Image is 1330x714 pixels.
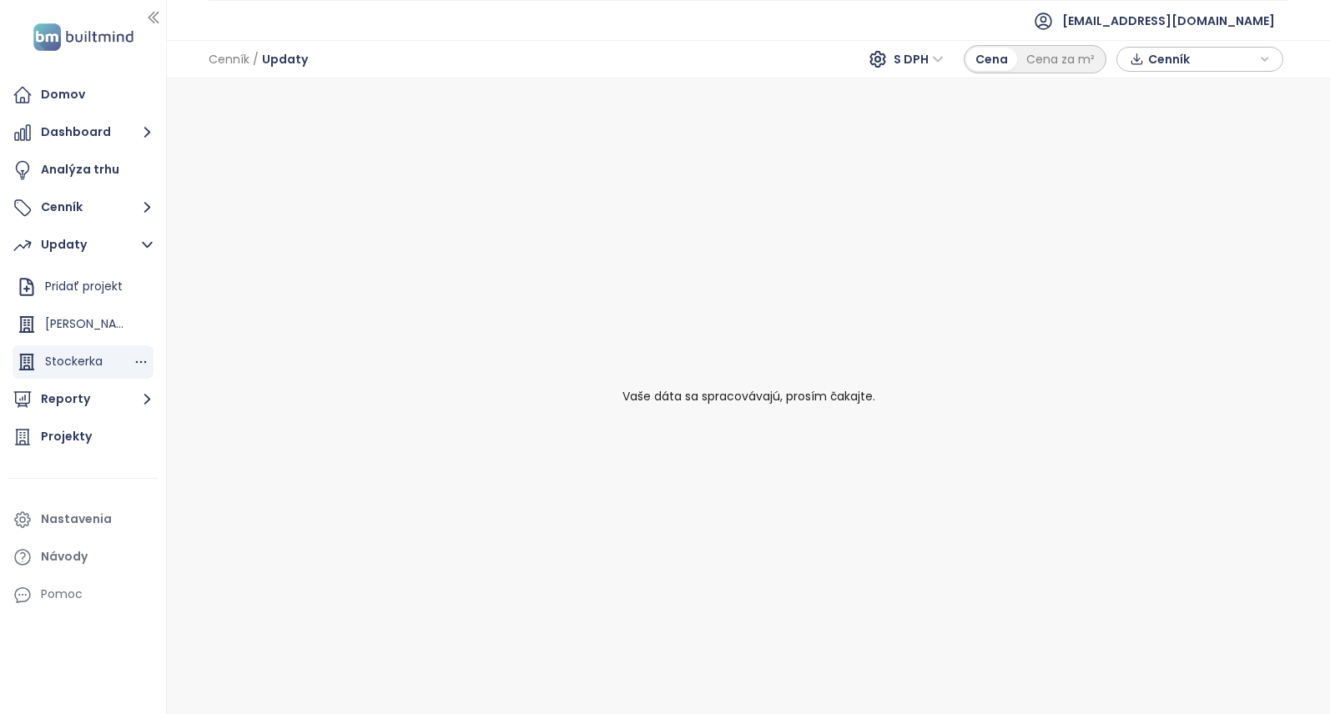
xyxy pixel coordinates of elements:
[1017,48,1104,71] div: Cena za m²
[8,191,158,224] button: Cenník
[45,314,133,334] div: [PERSON_NAME]
[8,420,158,454] a: Projekty
[8,229,158,262] button: Updaty
[41,509,112,530] div: Nastavenia
[8,578,158,611] div: Pomoc
[1148,47,1256,72] span: Cenník
[28,20,139,54] img: logo
[966,48,1017,71] div: Cena
[262,44,308,74] span: Updaty
[41,584,83,605] div: Pomoc
[1126,47,1274,72] div: button
[13,308,154,341] div: [PERSON_NAME]
[8,78,158,112] a: Domov
[13,345,154,379] div: Stockerka
[41,159,119,180] div: Analýza trhu
[1062,1,1275,41] span: [EMAIL_ADDRESS][DOMAIN_NAME]
[178,88,1320,703] div: Vaše dáta sa spracovávajú, prosím čakajte.
[8,503,158,536] a: Nastavenia
[8,153,158,187] a: Analýza trhu
[8,383,158,416] button: Reporty
[8,116,158,149] button: Dashboard
[41,426,92,447] div: Projekty
[45,276,123,297] div: Pridať projekt
[41,546,88,567] div: Návody
[253,44,259,74] span: /
[209,44,249,74] span: Cenník
[45,351,103,372] div: Stockerka
[41,234,87,255] div: Updaty
[13,270,154,304] div: Pridať projekt
[8,541,158,574] a: Návody
[41,84,85,105] div: Domov
[894,47,944,72] span: S DPH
